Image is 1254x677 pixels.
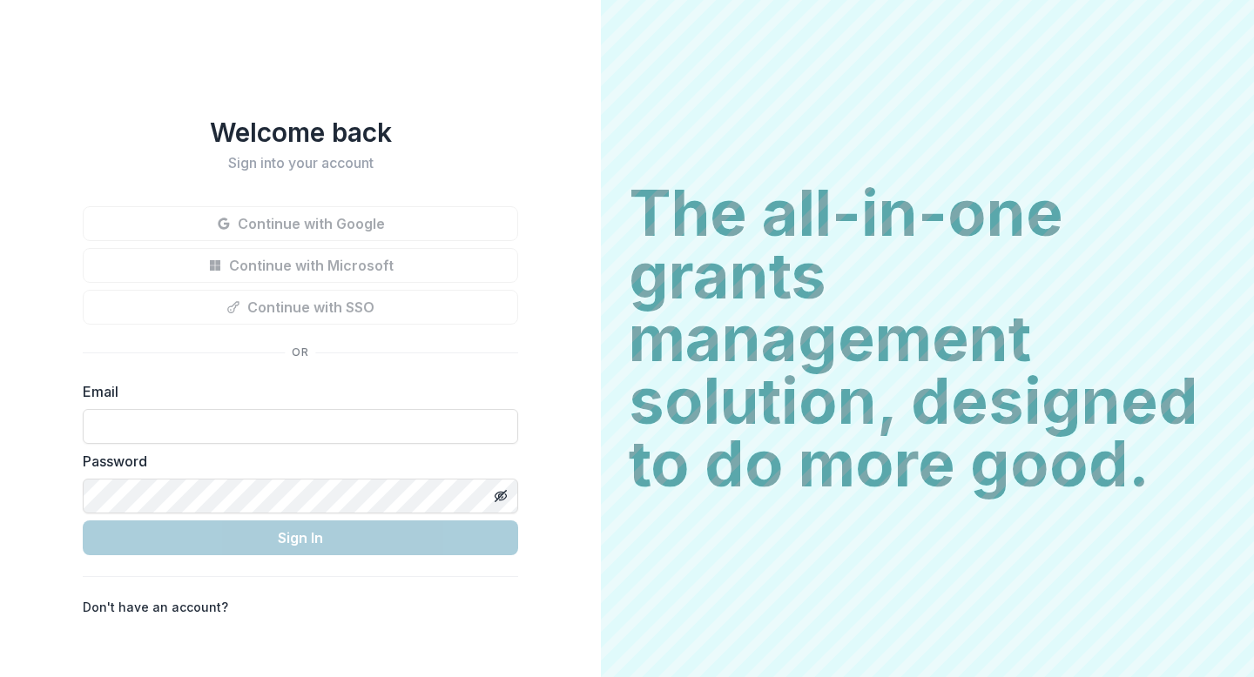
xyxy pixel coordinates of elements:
button: Sign In [83,520,518,555]
label: Password [83,451,508,472]
label: Email [83,381,508,402]
button: Continue with SSO [83,290,518,325]
h2: Sign into your account [83,155,518,171]
h1: Welcome back [83,117,518,148]
p: Don't have an account? [83,598,228,616]
button: Continue with Google [83,206,518,241]
button: Continue with Microsoft [83,248,518,283]
button: Toggle password visibility [487,482,515,510]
